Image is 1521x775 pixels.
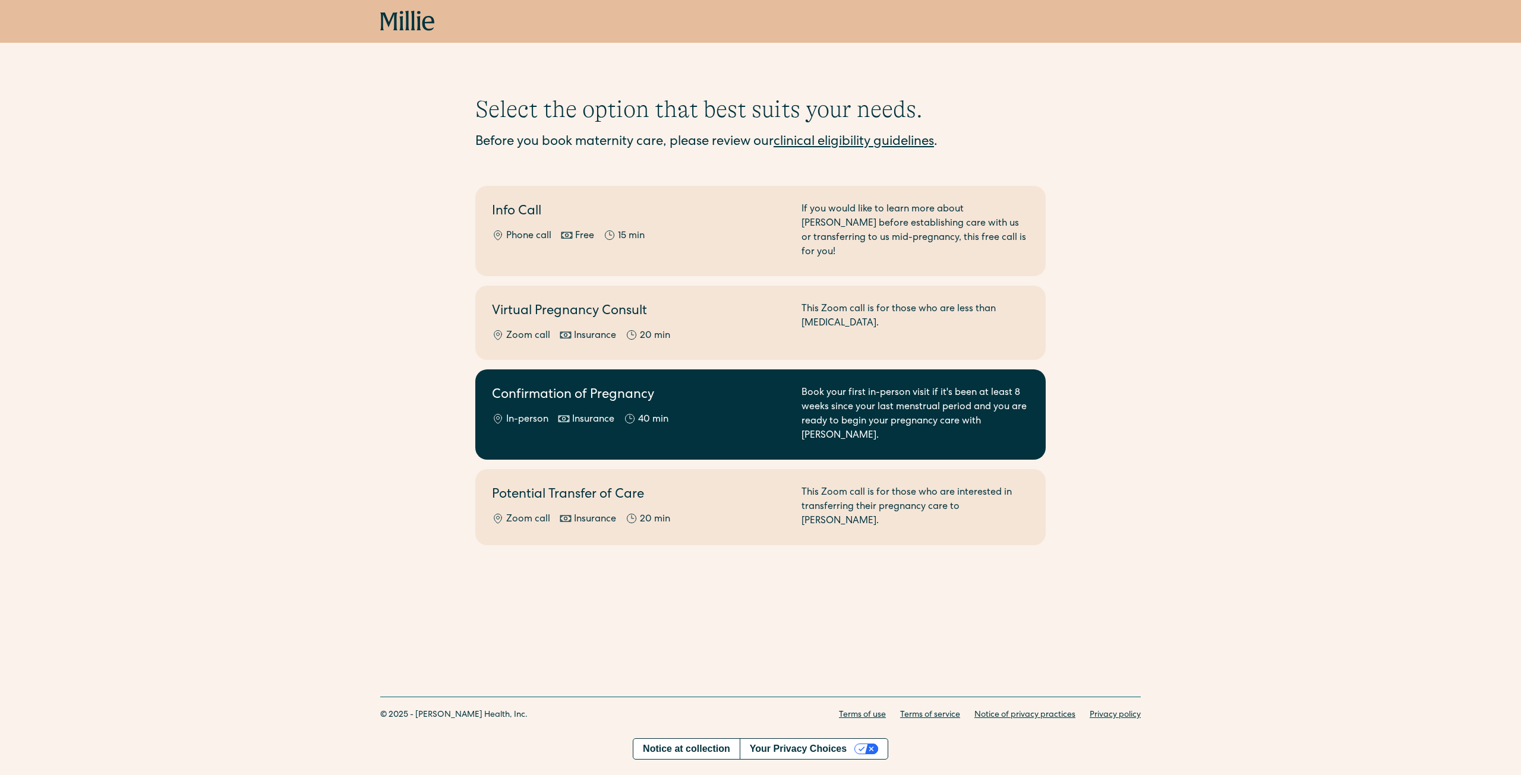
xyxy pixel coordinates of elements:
[638,413,668,427] div: 40 min
[492,203,787,222] h2: Info Call
[380,709,528,722] div: © 2025 - [PERSON_NAME] Health, Inc.
[774,136,934,149] a: clinical eligibility guidelines
[475,95,1046,124] h1: Select the option that best suits your needs.
[475,469,1046,545] a: Potential Transfer of CareZoom callInsurance20 minThis Zoom call is for those who are interested ...
[1090,709,1141,722] a: Privacy policy
[475,186,1046,276] a: Info CallPhone callFree15 minIf you would like to learn more about [PERSON_NAME] before establish...
[475,369,1046,460] a: Confirmation of PregnancyIn-personInsurance40 minBook your first in-person visit if it's been at ...
[572,413,614,427] div: Insurance
[618,229,645,243] div: 15 min
[475,133,1046,153] div: Before you book maternity care, please review our .
[740,739,888,759] button: Your Privacy Choices
[492,486,787,505] h2: Potential Transfer of Care
[633,739,740,759] a: Notice at collection
[575,229,594,243] div: Free
[801,486,1029,529] div: This Zoom call is for those who are interested in transferring their pregnancy care to [PERSON_NA...
[839,709,886,722] a: Terms of use
[640,329,670,343] div: 20 min
[974,709,1075,722] a: Notice of privacy practices
[801,302,1029,343] div: This Zoom call is for those who are less than [MEDICAL_DATA].
[574,513,616,527] div: Insurance
[574,329,616,343] div: Insurance
[506,413,548,427] div: In-person
[492,386,787,406] h2: Confirmation of Pregnancy
[801,386,1029,443] div: Book your first in-person visit if it's been at least 8 weeks since your last menstrual period an...
[492,302,787,322] h2: Virtual Pregnancy Consult
[506,513,550,527] div: Zoom call
[801,203,1029,260] div: If you would like to learn more about [PERSON_NAME] before establishing care with us or transferr...
[506,329,550,343] div: Zoom call
[506,229,551,243] div: Phone call
[475,286,1046,360] a: Virtual Pregnancy ConsultZoom callInsurance20 minThis Zoom call is for those who are less than [M...
[640,513,670,527] div: 20 min
[900,709,960,722] a: Terms of service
